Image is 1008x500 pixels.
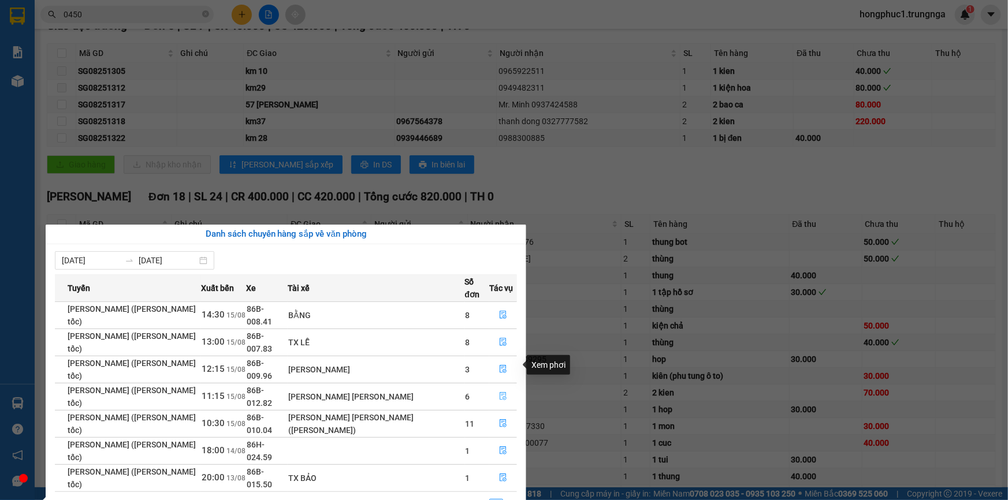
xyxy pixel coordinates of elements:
[68,413,196,435] span: [PERSON_NAME] ([PERSON_NAME] tốc)
[499,311,507,320] span: file-done
[226,420,246,428] span: 15/08
[490,360,516,379] button: file-done
[466,473,470,483] span: 1
[288,390,464,403] div: [PERSON_NAME] [PERSON_NAME]
[288,336,464,349] div: TX LỄ
[55,227,517,241] div: Danh sách chuyến hàng sắp về văn phòng
[247,413,272,435] span: 86B-010.04
[68,282,90,294] span: Tuyến
[499,365,507,374] span: file-done
[68,440,196,462] span: [PERSON_NAME] ([PERSON_NAME] tốc)
[247,304,272,326] span: 86B-008.41
[490,333,516,352] button: file-done
[499,446,507,456] span: file-done
[499,392,507,401] span: file-done
[68,467,196,489] span: [PERSON_NAME] ([PERSON_NAME] tốc)
[246,282,256,294] span: Xe
[226,311,246,319] span: 15/08
[202,337,225,347] span: 13:00
[68,304,196,326] span: [PERSON_NAME] ([PERSON_NAME] tốc)
[466,365,470,374] span: 3
[68,331,196,353] span: [PERSON_NAME] ([PERSON_NAME] tốc)
[226,338,246,346] span: 15/08
[466,392,470,401] span: 6
[201,282,234,294] span: Xuất bến
[466,311,470,320] span: 8
[288,309,464,322] div: BẰNG
[490,387,516,406] button: file-done
[490,442,516,460] button: file-done
[202,472,225,483] span: 20:00
[465,275,489,301] span: Số đơn
[247,467,272,489] span: 86B-015.50
[226,393,246,401] span: 15/08
[202,309,225,320] span: 14:30
[68,386,196,408] span: [PERSON_NAME] ([PERSON_NAME] tốc)
[499,473,507,483] span: file-done
[288,411,464,436] div: [PERSON_NAME] [PERSON_NAME] ([PERSON_NAME])
[499,338,507,347] span: file-done
[125,256,134,265] span: to
[202,445,225,456] span: 18:00
[489,282,513,294] span: Tác vụ
[288,282,310,294] span: Tài xế
[499,419,507,428] span: file-done
[226,365,246,374] span: 15/08
[490,415,516,433] button: file-done
[125,256,134,265] span: swap-right
[490,469,516,487] button: file-done
[202,418,225,428] span: 10:30
[202,391,225,401] span: 11:15
[466,446,470,456] span: 1
[288,472,464,484] div: TX BẢO
[288,363,464,376] div: [PERSON_NAME]
[527,355,570,375] div: Xem phơi
[202,364,225,374] span: 12:15
[247,331,272,353] span: 86B-007.83
[490,306,516,324] button: file-done
[226,447,246,455] span: 14/08
[466,338,470,347] span: 8
[226,474,246,482] span: 13/08
[247,359,272,380] span: 86B-009.96
[68,359,196,380] span: [PERSON_NAME] ([PERSON_NAME] tốc)
[247,386,272,408] span: 86B-012.82
[247,440,272,462] span: 86H-024.59
[139,254,197,267] input: Đến ngày
[466,419,475,428] span: 11
[62,254,120,267] input: Từ ngày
